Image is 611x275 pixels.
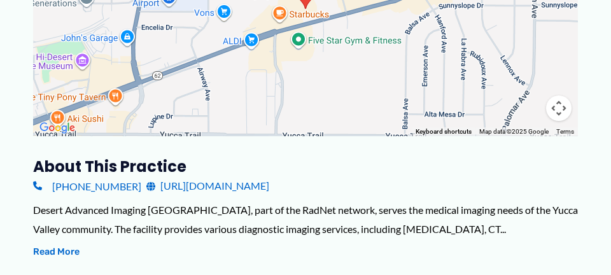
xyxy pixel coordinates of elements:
a: Open this area in Google Maps (opens a new window) [36,120,78,136]
h3: About this practice [33,157,578,176]
span: Map data ©2025 Google [479,128,549,135]
a: [PHONE_NUMBER] [33,176,141,195]
button: Keyboard shortcuts [416,127,472,136]
button: Read More [33,244,80,260]
a: Terms (opens in new tab) [556,128,574,135]
img: Google [36,120,78,136]
a: [URL][DOMAIN_NAME] [146,176,269,195]
button: Map camera controls [546,95,572,121]
div: Desert Advanced Imaging [GEOGRAPHIC_DATA], part of the RadNet network, serves the medical imaging... [33,201,578,238]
